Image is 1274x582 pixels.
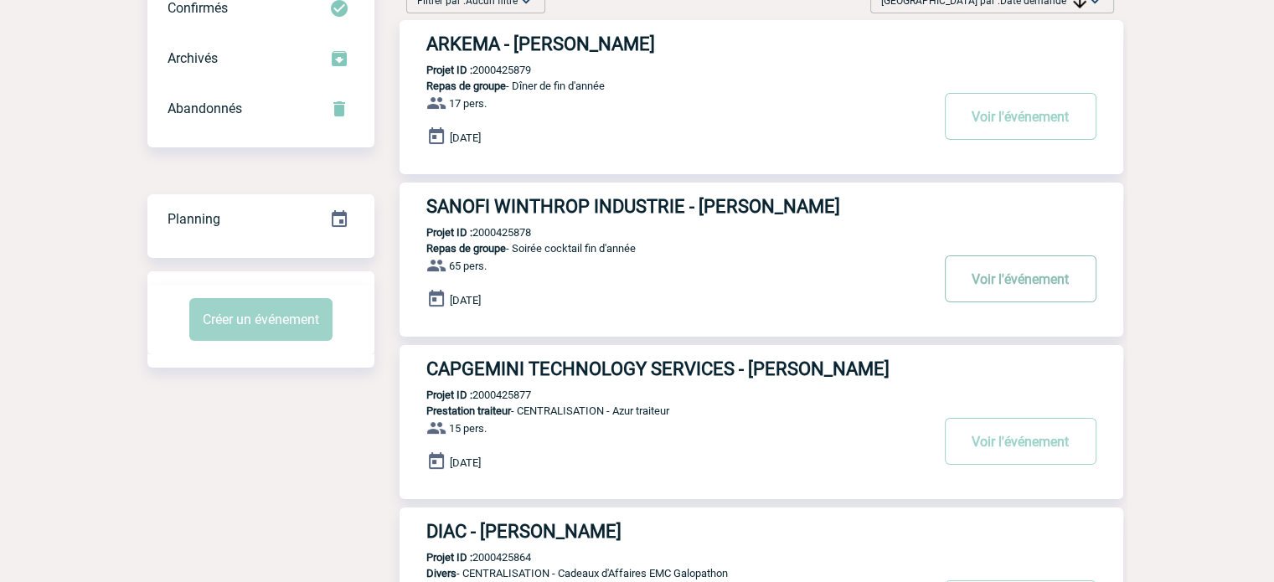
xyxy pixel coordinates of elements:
p: - CENTRALISATION - Cadeaux d'Affaires EMC Galopathon [400,567,929,579]
div: Retrouvez ici tous vos événements organisés par date et état d'avancement [147,194,374,245]
a: CAPGEMINI TECHNOLOGY SERVICES - [PERSON_NAME] [400,358,1123,379]
p: 2000425864 [400,551,531,564]
span: [DATE] [450,294,481,306]
span: 17 pers. [449,97,487,110]
b: Projet ID : [426,389,472,401]
p: 2000425878 [400,226,531,239]
button: Créer un événement [189,298,333,341]
button: Voir l'événement [945,93,1096,140]
h3: DIAC - [PERSON_NAME] [426,521,929,542]
span: Planning [168,211,220,227]
h3: SANOFI WINTHROP INDUSTRIE - [PERSON_NAME] [426,196,929,217]
button: Voir l'événement [945,255,1096,302]
a: Planning [147,193,374,243]
span: Abandonnés [168,100,242,116]
p: - Soirée cocktail fin d'année [400,242,929,255]
span: 15 pers. [449,422,487,435]
span: 65 pers. [449,260,487,272]
p: 2000425877 [400,389,531,401]
b: Projet ID : [426,64,472,76]
a: ARKEMA - [PERSON_NAME] [400,33,1123,54]
h3: CAPGEMINI TECHNOLOGY SERVICES - [PERSON_NAME] [426,358,929,379]
p: - Dîner de fin d'année [400,80,929,92]
h3: ARKEMA - [PERSON_NAME] [426,33,929,54]
a: SANOFI WINTHROP INDUSTRIE - [PERSON_NAME] [400,196,1123,217]
span: Archivés [168,50,218,66]
p: - CENTRALISATION - Azur traiteur [400,404,929,417]
span: [DATE] [450,131,481,144]
span: [DATE] [450,456,481,469]
a: DIAC - [PERSON_NAME] [400,521,1123,542]
button: Voir l'événement [945,418,1096,465]
span: Repas de groupe [426,80,506,92]
p: 2000425879 [400,64,531,76]
span: Repas de groupe [426,242,506,255]
div: Retrouvez ici tous vos événements annulés [147,84,374,134]
span: Prestation traiteur [426,404,511,417]
span: Divers [426,567,456,579]
b: Projet ID : [426,226,472,239]
b: Projet ID : [426,551,472,564]
div: Retrouvez ici tous les événements que vous avez décidé d'archiver [147,33,374,84]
